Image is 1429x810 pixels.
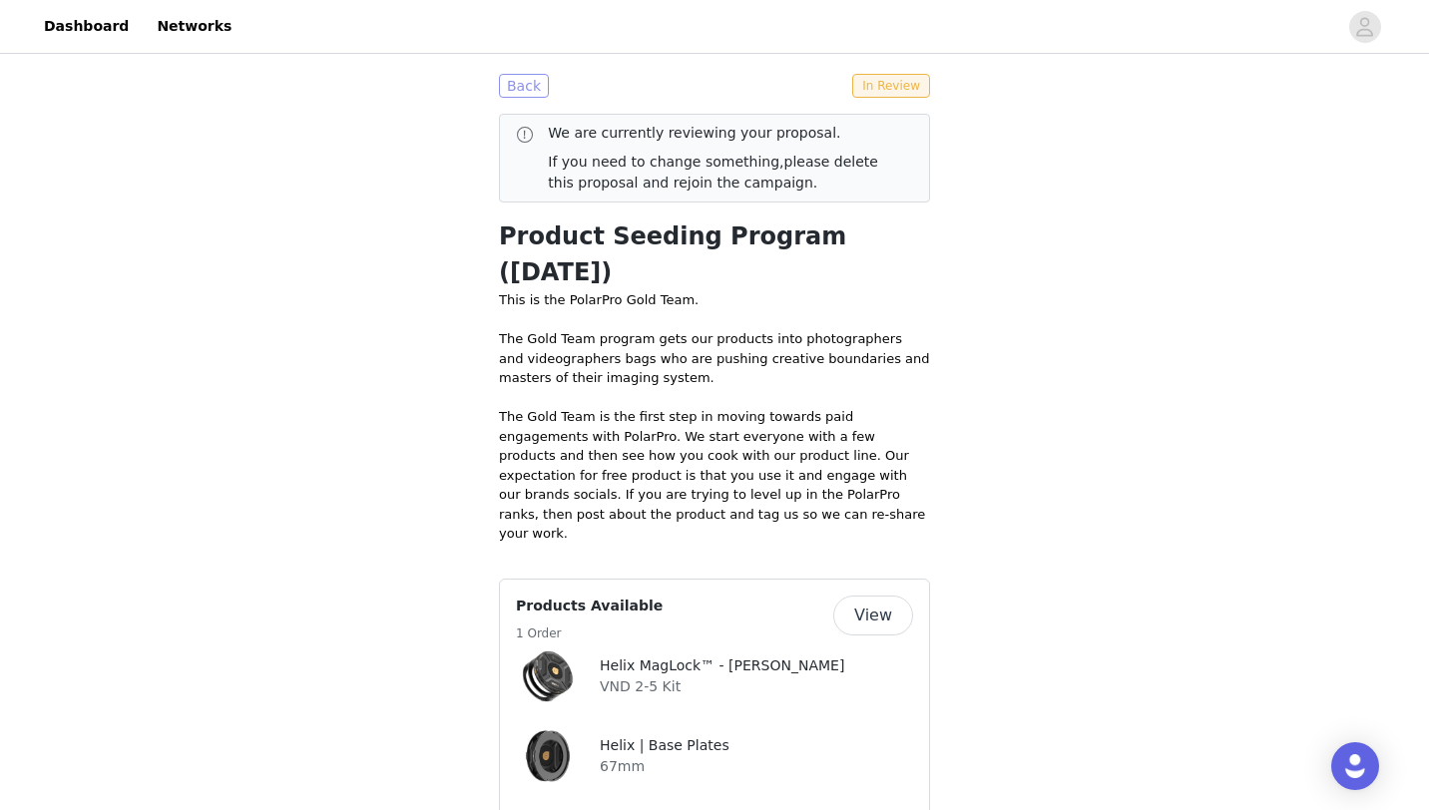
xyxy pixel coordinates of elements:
[516,724,580,788] img: Helix | Base Plates
[32,4,141,49] a: Dashboard
[852,74,930,98] span: In Review
[516,596,663,616] h4: Products Available
[499,218,930,290] h1: Product Seeding Program ([DATE])
[516,624,663,642] h5: 1 Order
[548,123,897,144] p: We are currently reviewing your proposal.
[600,756,729,777] p: 67mm
[600,735,729,756] h4: Helix | Base Plates
[600,655,844,676] h4: Helix MagLock™ - [PERSON_NAME]
[1355,11,1374,43] div: avatar
[516,644,580,708] img: Helix MagLock™ - McKinnon
[600,676,844,697] p: VND 2-5 Kit
[1331,742,1379,790] div: Open Intercom Messenger
[499,74,549,98] button: Back
[499,292,930,541] span: This is the PolarPro Gold Team. The Gold Team program gets our products into photographers and vi...
[833,596,913,635] button: View
[145,4,243,49] a: Networks
[548,152,897,194] p: If you need to change something,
